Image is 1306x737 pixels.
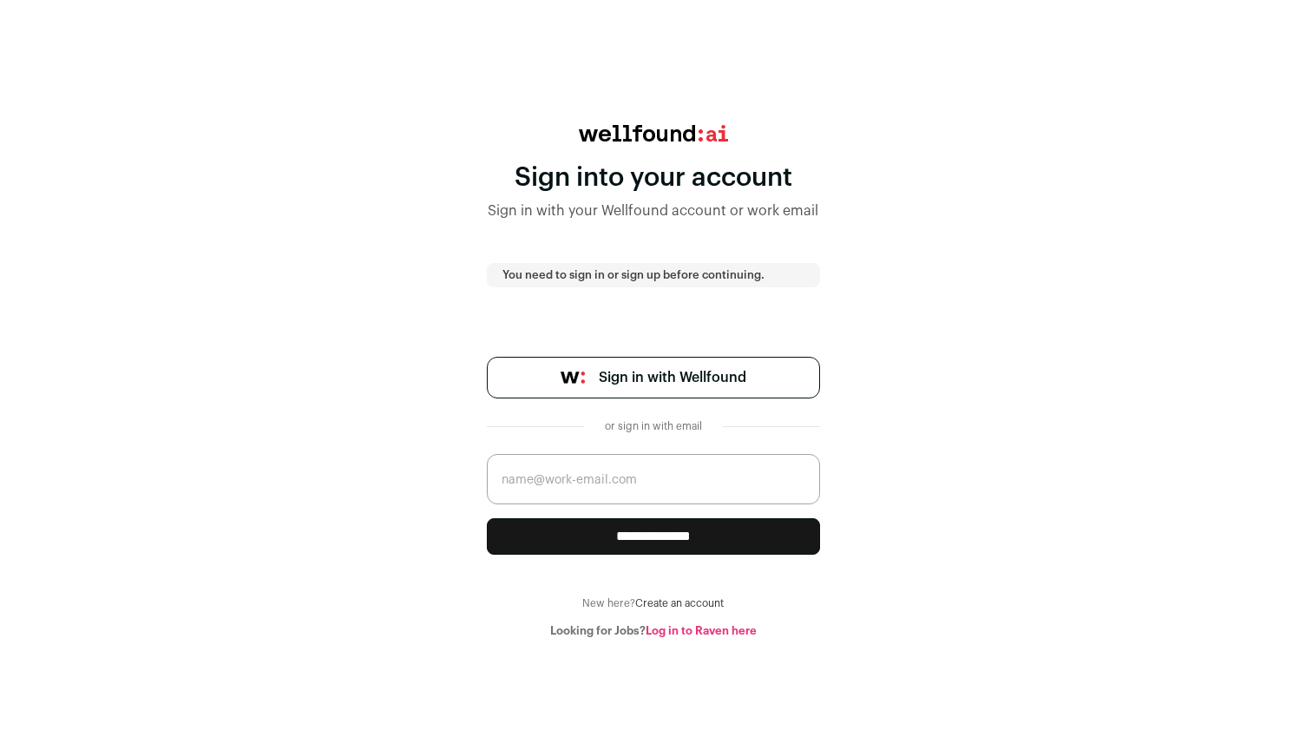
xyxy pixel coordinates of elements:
[579,125,728,141] img: wellfound:ai
[487,162,820,194] div: Sign into your account
[487,357,820,398] a: Sign in with Wellfound
[502,268,804,282] p: You need to sign in or sign up before continuing.
[599,367,746,388] span: Sign in with Wellfound
[561,372,585,384] img: wellfound-symbol-flush-black-fb3c872781a75f747ccb3a119075da62bfe97bd399995f84a933054e44a575c4.png
[487,201,820,221] div: Sign in with your Wellfound account or work email
[646,625,757,636] a: Log in to Raven here
[487,624,820,638] div: Looking for Jobs?
[487,596,820,610] div: New here?
[487,454,820,504] input: name@work-email.com
[598,419,709,433] div: or sign in with email
[635,598,724,609] a: Create an account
